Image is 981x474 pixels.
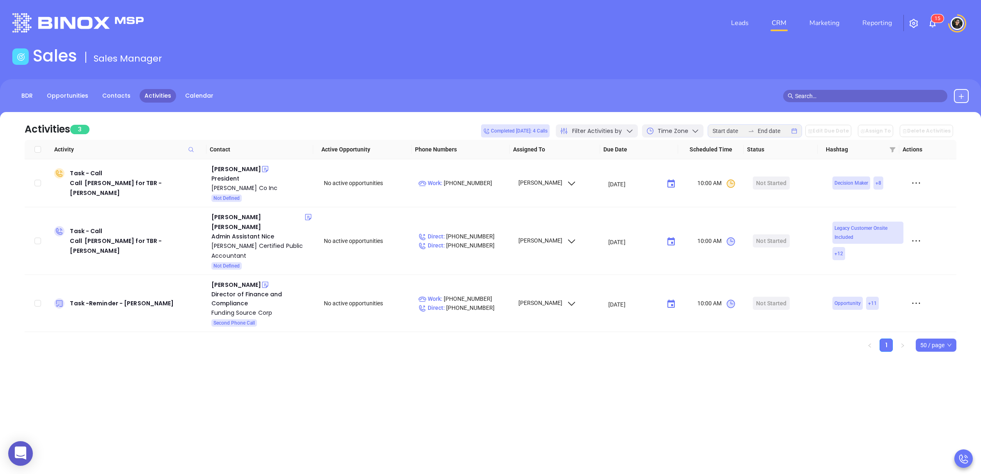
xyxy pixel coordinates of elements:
a: Contacts [97,89,135,103]
span: [PERSON_NAME] [517,179,577,186]
input: MM/DD/YYYY [608,180,660,188]
input: Search… [795,92,943,101]
button: Choose date, selected date is Aug 20, 2025 [663,176,679,192]
span: right [900,343,905,348]
div: Task - Reminder - [PERSON_NAME] [70,298,174,309]
a: Calendar [180,89,218,103]
div: Call [PERSON_NAME] for TBR - [PERSON_NAME] [70,236,205,256]
span: search [788,93,793,99]
span: 50 / page [920,339,952,351]
span: Work : [418,180,442,186]
img: iconSetting [909,18,919,28]
th: Actions [899,140,949,159]
img: user [951,17,964,30]
sup: 15 [931,14,944,23]
input: End date [758,126,790,135]
p: [PHONE_NUMBER] [418,241,511,250]
span: Not Defined [213,194,240,203]
div: President [211,174,312,183]
span: Direct : [418,305,445,311]
img: iconNotification [928,18,937,28]
span: Completed [DATE]: 4 Calls [483,126,548,135]
li: Next Page [896,339,909,352]
li: Previous Page [863,339,876,352]
span: + 12 [834,249,843,258]
a: Reporting [859,15,895,31]
a: 1 [880,339,892,351]
span: 3 [70,125,89,134]
a: [PERSON_NAME] Certified Public Accountant [211,241,312,261]
input: MM/DD/YYYY [608,238,660,246]
div: Task - Call [70,168,205,198]
img: logo [12,13,144,32]
th: Scheduled Time [678,140,744,159]
span: [PERSON_NAME] [517,300,577,306]
span: Legacy Customer Onsite Included [834,224,901,242]
span: Opportunity [834,299,861,308]
span: Sales Manager [94,52,162,65]
span: [PERSON_NAME] [517,237,577,244]
span: Activity [54,145,204,154]
div: Admin Assistant Nice [211,232,312,241]
div: Page Size [916,339,956,352]
a: Activities [140,89,176,103]
th: Active Opportunity [313,140,412,159]
span: Direct : [418,233,445,240]
th: Phone Numbers [412,140,510,159]
span: Direct : [418,242,445,249]
div: No active opportunities [324,299,412,308]
span: Second Phone Call [213,318,255,327]
span: + 11 [868,299,877,308]
div: Not Started [756,176,786,190]
a: Marketing [806,15,843,31]
div: [PERSON_NAME] [211,280,261,290]
th: Due Date [600,140,678,159]
a: BDR [16,89,38,103]
div: [PERSON_NAME] [211,164,261,174]
span: swap-right [748,128,754,134]
span: 1 [935,16,937,21]
span: Hashtag [826,145,886,154]
li: 1 [880,339,893,352]
input: Start date [713,126,745,135]
span: Decision Maker [834,179,868,188]
span: + 8 [876,179,881,188]
button: Edit Due Date [805,125,851,137]
div: Not Started [756,234,786,247]
div: Director of Finance and Compliance [211,290,312,308]
a: Funding Source Corp [211,308,312,318]
p: [PHONE_NUMBER] [418,303,511,312]
a: Opportunities [42,89,93,103]
div: Task - Call [70,226,205,256]
div: Not Started [756,297,786,310]
p: [PHONE_NUMBER] [418,179,511,188]
span: 10:00 AM [697,236,736,247]
button: Choose date, selected date is Dec 1, 2025 [663,296,679,312]
a: [PERSON_NAME] Co Inc [211,183,312,193]
span: to [748,128,754,134]
h1: Sales [33,46,77,66]
button: right [896,339,909,352]
a: Leads [728,15,752,31]
a: CRM [768,15,790,31]
span: Not Defined [213,261,240,270]
span: Filter Activities by [572,127,622,135]
th: Contact [206,140,313,159]
div: Activities [25,122,70,137]
div: [PERSON_NAME] [PERSON_NAME] [211,212,304,232]
button: Choose date, selected date is Sep 16, 2025 [663,234,679,250]
span: Time Zone [658,127,688,135]
th: Status [744,140,818,159]
p: [PHONE_NUMBER] [418,294,511,303]
span: Work : [418,295,442,302]
th: Assigned To [510,140,600,159]
span: 10:00 AM [697,299,736,309]
div: Call [PERSON_NAME] for TBR - [PERSON_NAME] [70,178,205,198]
span: 5 [937,16,940,21]
button: left [863,339,876,352]
span: 10:00 AM [697,179,736,189]
button: Delete Activities [900,125,953,137]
